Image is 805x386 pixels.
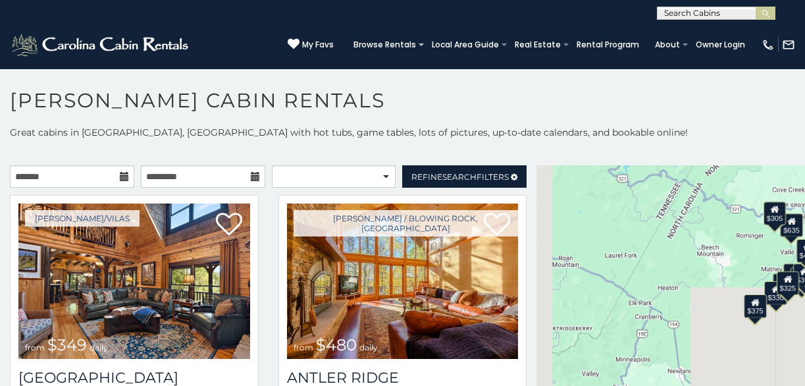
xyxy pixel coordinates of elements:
[764,281,787,305] div: $330
[18,204,250,359] a: from $349 daily
[302,39,334,51] span: My Favs
[648,36,687,54] a: About
[10,32,192,58] img: White-1-2.png
[25,210,140,227] a: [PERSON_NAME]/Vilas
[762,38,775,51] img: phone-regular-white.png
[90,343,108,352] span: daily
[744,294,766,317] div: $375
[294,343,313,352] span: from
[425,36,506,54] a: Local Area Guide
[780,213,802,236] div: $635
[689,36,752,54] a: Owner Login
[764,202,786,225] div: $305
[287,204,519,359] a: from $480 daily
[782,38,795,51] img: mail-regular-white.png
[777,271,799,294] div: $325
[18,204,250,359] img: 1714398500_thumbnail.jpeg
[359,343,378,352] span: daily
[508,36,567,54] a: Real Estate
[442,172,477,182] span: Search
[570,36,646,54] a: Rental Program
[25,343,45,352] span: from
[402,165,527,188] a: RefineSearchFilters
[294,210,519,236] a: [PERSON_NAME] / Blowing Rock, [GEOGRAPHIC_DATA]
[288,38,334,51] a: My Favs
[347,36,423,54] a: Browse Rentals
[216,211,242,239] a: Add to favorites
[316,335,357,354] span: $480
[287,204,519,359] img: 1714397585_thumbnail.jpeg
[411,172,509,182] span: Refine Filters
[47,335,87,354] span: $349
